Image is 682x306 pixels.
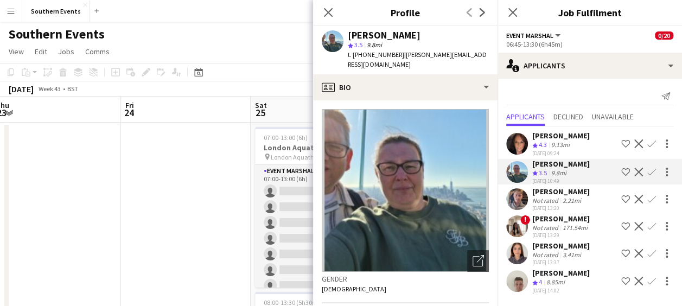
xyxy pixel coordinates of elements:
h3: Profile [313,5,498,20]
div: [DATE] 13:37 [532,259,590,266]
h3: Gender [322,274,489,284]
div: 8.85mi [544,278,567,287]
div: [PERSON_NAME] [532,268,590,278]
span: Edit [35,47,47,56]
div: Not rated [532,224,560,232]
h3: London Aquathlon [255,143,377,152]
app-job-card: 07:00-13:00 (6h)0/16London Aquathlon London Aquathon1 RoleEvent Marshal81A0/1607:00-13:00 (6h) [255,127,377,288]
span: London Aquathon [271,153,321,161]
div: [PERSON_NAME] [348,30,420,40]
span: Event Marshal [506,31,553,40]
div: 9.13mi [549,141,572,150]
div: [PERSON_NAME] [532,241,590,251]
div: [DATE] 10:49 [532,177,590,184]
div: [PERSON_NAME] [532,131,590,141]
span: Comms [85,47,110,56]
span: 24 [124,106,134,119]
a: Comms [81,44,114,59]
div: [DATE] 09:24 [532,150,590,157]
span: 0/20 [655,31,673,40]
span: 3.5 [354,41,362,49]
span: Declined [553,113,583,120]
div: 3.41mi [560,251,583,259]
div: [DATE] [9,84,34,94]
span: 4 [539,278,542,286]
span: Week 43 [36,85,63,93]
div: Applicants [498,53,682,79]
img: Crew avatar or photo [322,109,489,272]
span: | [PERSON_NAME][EMAIL_ADDRESS][DOMAIN_NAME] [348,50,487,68]
span: [DEMOGRAPHIC_DATA] [322,285,386,293]
div: Not rated [532,196,560,205]
span: Unavailable [592,113,634,120]
span: 4.3 [539,141,547,149]
span: 9.8mi [365,41,384,49]
span: Applicants [506,113,545,120]
a: Jobs [54,44,79,59]
span: 25 [253,106,267,119]
div: 2.21mi [560,196,583,205]
h3: Job Fulfilment [498,5,682,20]
span: Sat [255,100,267,110]
div: [PERSON_NAME] [532,159,590,169]
span: ! [520,215,530,225]
span: 3.5 [539,169,547,177]
span: t. [PHONE_NUMBER] [348,50,404,59]
div: 06:45-13:30 (6h45m) [506,40,673,48]
div: [PERSON_NAME] [532,214,590,224]
h1: Southern Events [9,26,105,42]
span: Fri [125,100,134,110]
div: [PERSON_NAME] [532,187,590,196]
button: Event Marshal [506,31,562,40]
a: View [4,44,28,59]
span: 07:00-13:00 (6h) [264,133,308,142]
div: Open photos pop-in [467,250,489,272]
div: [DATE] 13:29 [532,232,590,239]
span: View [9,47,24,56]
button: Southern Events [22,1,90,22]
span: Jobs [58,47,74,56]
div: Bio [313,74,498,100]
div: Not rated [532,251,560,259]
a: Edit [30,44,52,59]
div: 9.8mi [549,169,569,178]
div: [DATE] 14:02 [532,287,590,294]
div: 171.54mi [560,224,590,232]
div: [DATE] 13:20 [532,205,590,212]
div: BST [67,85,78,93]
